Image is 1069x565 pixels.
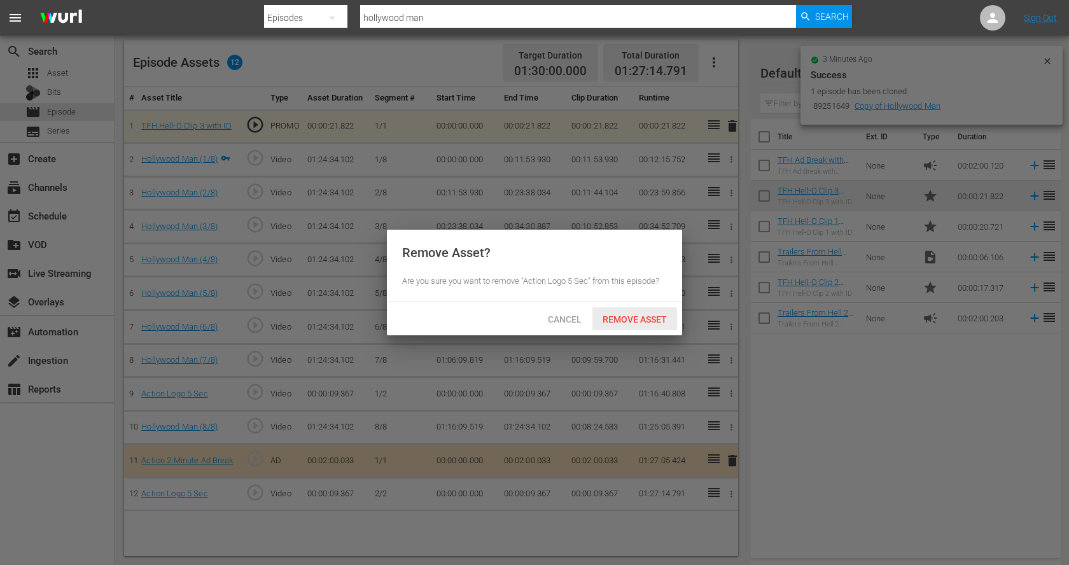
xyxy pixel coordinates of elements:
button: Search [796,5,852,28]
span: Remove Asset [592,314,677,324]
span: Cancel [538,314,592,324]
div: Remove Asset? [402,245,491,260]
img: ans4CAIJ8jUAAAAAAAAAAAAAAAAAAAAAAAAgQb4GAAAAAAAAAAAAAAAAAAAAAAAAJMjXAAAAAAAAAAAAAAAAAAAAAAAAgAT5G... [31,3,92,33]
a: Sign Out [1024,13,1057,23]
button: Remove Asset [592,307,677,330]
span: Search [815,5,849,28]
button: Cancel [536,307,592,330]
span: menu [8,10,23,25]
div: Are you sure you want to remove "Action Logo 5 Sec" from this episode? [402,276,667,288]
